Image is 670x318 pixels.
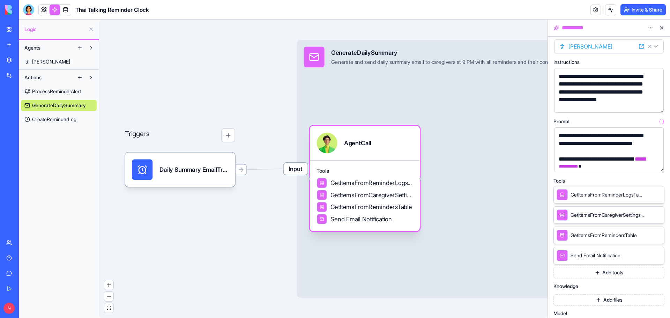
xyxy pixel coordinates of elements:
span: GetItemsFromCaregiverSettingsTable [330,191,413,199]
a: GenerateDailySummary [21,100,97,111]
button: Add tools [553,267,664,278]
span: Instructions [553,60,580,65]
span: ProcessReminderAlert [32,88,81,95]
span: Logic [24,26,85,33]
span: Tools [317,168,413,175]
button: zoom out [104,292,113,301]
span: Send Email Notification [330,215,392,223]
button: Agents [21,42,74,53]
span: [PERSON_NAME] [32,58,70,65]
p: Triggers [125,128,149,142]
button: zoom in [104,280,113,290]
div: Daily Summary EmailTrigger [125,153,235,187]
span: Agents [24,44,40,51]
span: GetItemsFromRemindersTable [571,232,637,239]
div: AgentCall [344,139,371,147]
span: Knowledge [553,284,578,289]
g: Edge from 68d0bcd89fb57d5a50aa7d39 to 68d0bcc7ee8fcaa6e0f4e10b [237,169,295,170]
span: GetItemsFromReminderLogsTable [571,191,645,198]
img: logo [5,5,48,15]
div: Daily Summary EmailTrigger [159,165,228,174]
a: ProcessReminderAlert [21,86,97,97]
span: GenerateDailySummary [32,102,86,109]
span: Input [284,163,308,175]
span: N [3,303,15,314]
span: GetItemsFromReminderLogsTable [330,179,413,187]
span: Tools [553,178,565,183]
div: GenerateDailySummary [331,49,584,57]
a: CreateReminderLog [21,114,97,125]
span: Thai Talking Reminder Clock [75,6,149,14]
button: Add files [553,294,664,305]
span: Model [553,311,567,316]
div: Triggers [125,101,235,187]
span: Send Email Notification [571,252,620,259]
a: [PERSON_NAME] [21,56,97,67]
div: InputGenerateDailySummaryGenerate and send daily summary email to caregivers at 9 PM with all rem... [297,40,639,298]
button: Invite & Share [620,4,666,15]
span: CreateReminderLog [32,116,76,123]
span: GetItemsFromRemindersTable [330,203,412,212]
div: AgentCallToolsGetItemsFromReminderLogsTableGetItemsFromCaregiverSettingsTableGetItemsFromReminder... [310,126,420,231]
span: Actions [24,74,42,81]
div: Generate and send daily summary email to caregivers at 9 PM with all reminders and their confirma... [331,59,584,66]
button: fit view [104,303,113,313]
button: Actions [21,72,74,83]
span: Prompt [553,119,570,124]
span: GetItemsFromCaregiverSettingsTable [571,212,645,219]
